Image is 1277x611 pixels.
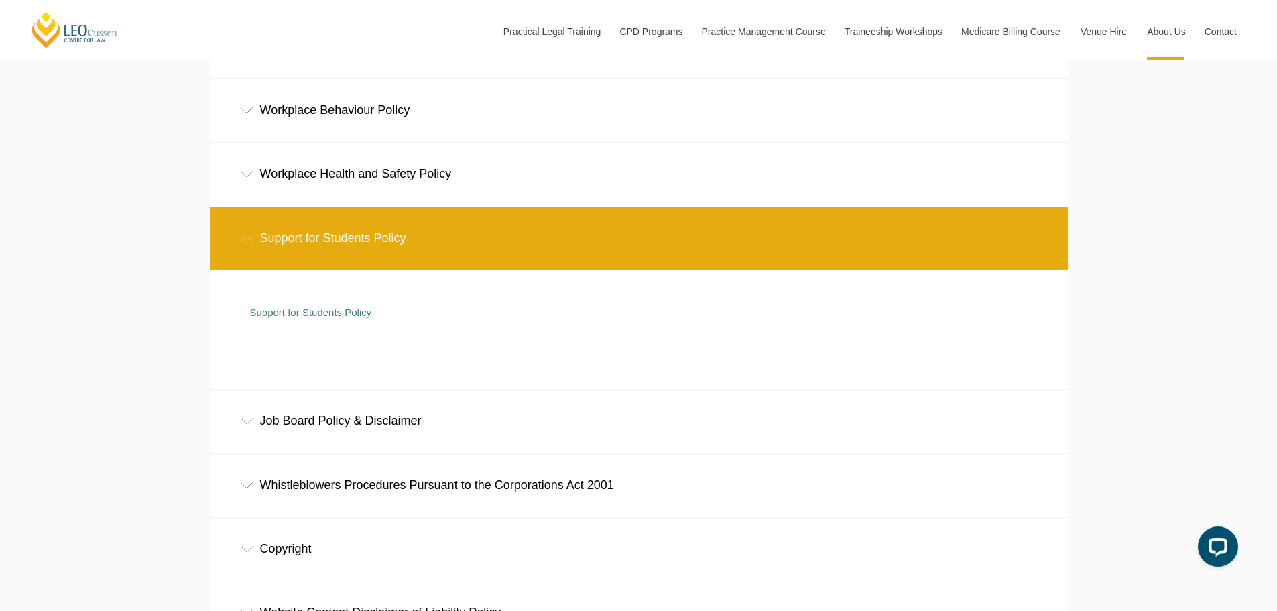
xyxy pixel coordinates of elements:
[250,307,372,318] a: Support for Students Policy
[692,3,835,60] a: Practice Management Course
[1187,521,1243,577] iframe: LiveChat chat widget
[609,3,691,60] a: CPD Programs
[210,518,1068,580] div: Copyright
[210,143,1068,205] div: Workplace Health and Safety Policy
[210,390,1068,452] div: Job Board Policy & Disclaimer
[1195,3,1247,60] a: Contact
[1071,3,1137,60] a: Venue Hire
[951,3,1071,60] a: Medicare Billing Course
[493,3,610,60] a: Practical Legal Training
[835,3,951,60] a: Traineeship Workshops
[1137,3,1195,60] a: About Us
[30,11,119,49] a: [PERSON_NAME] Centre for Law
[210,79,1068,142] div: Workplace Behaviour Policy
[210,207,1068,270] div: Support for Students Policy
[210,454,1068,516] div: Whistleblowers Procedures Pursuant to the Corporations Act 2001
